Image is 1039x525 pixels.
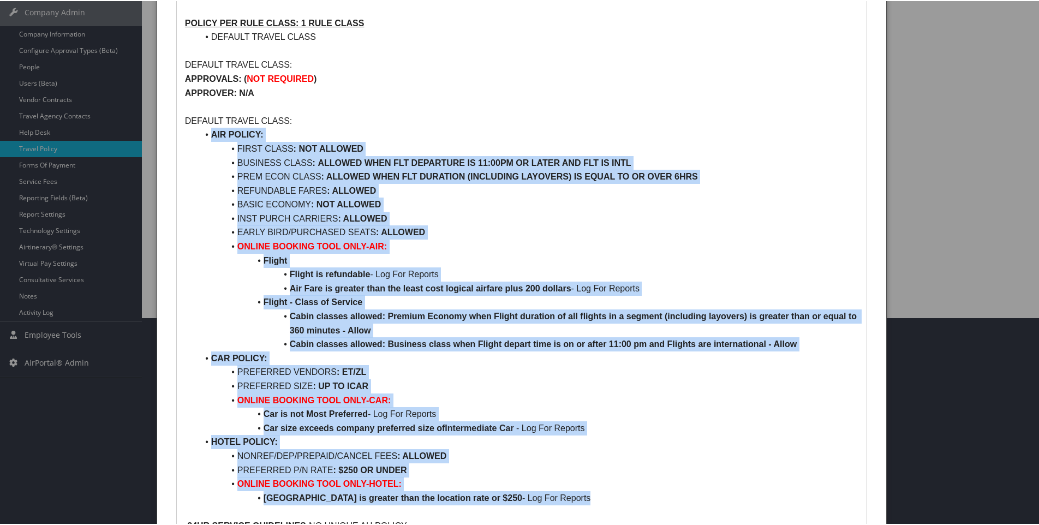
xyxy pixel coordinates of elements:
li: NONREF/DEP/PREPAID/CANCEL FEES [198,448,858,462]
strong: ALLOWED WHEN FLT DEPARTURE IS 11:00PM OR LATER AND FLT IS INTL [318,157,631,166]
strong: : ALLOWED [338,213,387,222]
li: FIRST CLASS [198,141,858,155]
strong: ET/ZL [342,366,366,375]
li: - Log For Reports [198,266,858,281]
strong: Cabin classes allowed: Premium Economy when Flight duration of all flights in a segment (includin... [290,311,859,334]
li: - Log For Reports [198,406,858,420]
strong: : ALLOWED WHEN FLT DURATION (INCLUDING LAYOVERS) IS EQUAL TO OR OVER 6HRS [321,171,698,180]
strong: : $250 OR UNDER [333,464,407,474]
strong: Air Fare is greater than the least cost logical airfare plus 200 dollars [290,283,571,292]
li: BUSINESS CLASS [198,155,858,169]
strong: Flight [264,255,288,264]
li: PREM ECON CLASS [198,169,858,183]
p: DEFAULT TRAVEL CLASS: [185,57,858,71]
li: BASIC ECONOMY [198,196,858,211]
strong: Car is not Most Preferred [264,408,368,417]
strong: AIR POLICY: [211,129,264,138]
strong: APPROVALS: [185,73,242,82]
strong: : ALLOWED [327,185,376,194]
strong: Intermediate Car [445,422,513,432]
strong: : [337,366,339,375]
strong: ONLINE BOOKING TOOL ONLY-CAR: [237,395,391,404]
strong: HOTEL POLICY: [211,436,278,445]
strong: [GEOGRAPHIC_DATA] is greater than the location rate or $250 [264,492,522,502]
p: DEFAULT TRAVEL CLASS: [185,113,858,127]
li: EARLY BIRD/PURCHASED SEATS [198,224,858,238]
strong: ONLINE BOOKING TOOL ONLY-HOTEL: [237,478,402,487]
strong: NOT REQUIRED [247,73,314,82]
strong: Flight is refundable [290,269,371,278]
strong: ) [314,73,317,82]
u: POLICY PER RULE CLASS: 1 RULE CLASS [185,17,365,27]
strong: Flight - Class of Service [264,296,362,306]
strong: : UP TO ICAR [313,380,368,390]
strong: : ALLOWED [397,450,446,460]
strong: ONLINE BOOKING TOOL ONLY-AIR: [237,241,387,250]
strong: Car size exceeds company preferred size of [264,422,445,432]
strong: NOT ALLOWED [298,143,363,152]
strong: CAR POLICY: [211,353,267,362]
strong: : [294,143,296,152]
strong: ( [244,73,247,82]
li: INST PURCH CARRIERS [198,211,858,225]
li: - Log For Reports [198,490,858,504]
strong: : ALLOWED [376,226,425,236]
li: - Log For Reports [198,281,858,295]
strong: APPROVER: N/A [185,87,254,97]
li: DEFAULT TRAVEL CLASS [198,29,858,43]
li: PREFERRED P/N RATE [198,462,858,476]
strong: Cabin classes allowed: Business class when Flight depart time is on or after 11:00 pm and Flights... [290,338,797,348]
strong: : NOT ALLOWED [311,199,381,208]
li: PREFERRED SIZE [198,378,858,392]
strong: : [313,157,315,166]
li: - Log For Reports [198,420,858,434]
li: PREFERRED VENDORS [198,364,858,378]
li: REFUNDABLE FARES [198,183,858,197]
